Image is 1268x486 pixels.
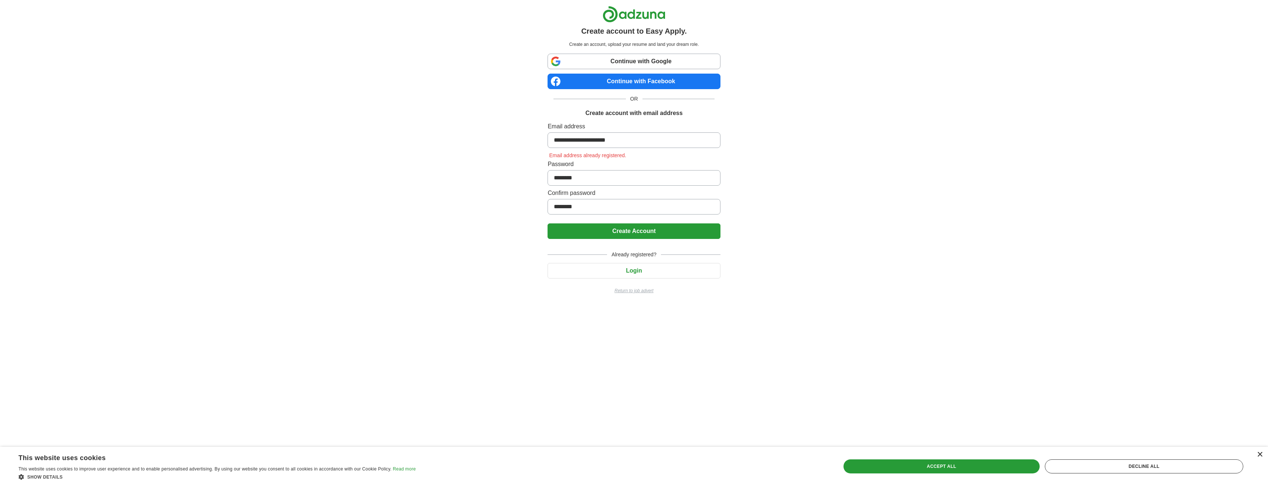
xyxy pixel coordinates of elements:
span: This website uses cookies to improve user experience and to enable personalised advertising. By u... [18,466,392,472]
div: Accept all [843,459,1040,473]
span: Email address already registered. [548,152,628,158]
button: Login [548,263,720,279]
a: Continue with Facebook [548,74,720,89]
div: Close [1257,452,1262,458]
h1: Create account to Easy Apply. [581,26,687,37]
a: Read more, opens a new window [393,466,416,472]
a: Return to job advert [548,287,720,294]
div: This website uses cookies [18,451,397,462]
label: Confirm password [548,189,720,198]
span: Already registered? [607,251,661,259]
p: Create an account, upload your resume and land your dream role. [549,41,719,48]
a: Login [548,267,720,274]
div: Show details [18,473,416,480]
img: Adzuna logo [603,6,665,23]
span: Show details [27,475,63,480]
button: Create Account [548,223,720,239]
span: OR [626,95,642,103]
div: Decline all [1045,459,1243,473]
label: Password [548,160,720,169]
h1: Create account with email address [585,109,682,118]
label: Email address [548,122,720,131]
a: Continue with Google [548,54,720,69]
